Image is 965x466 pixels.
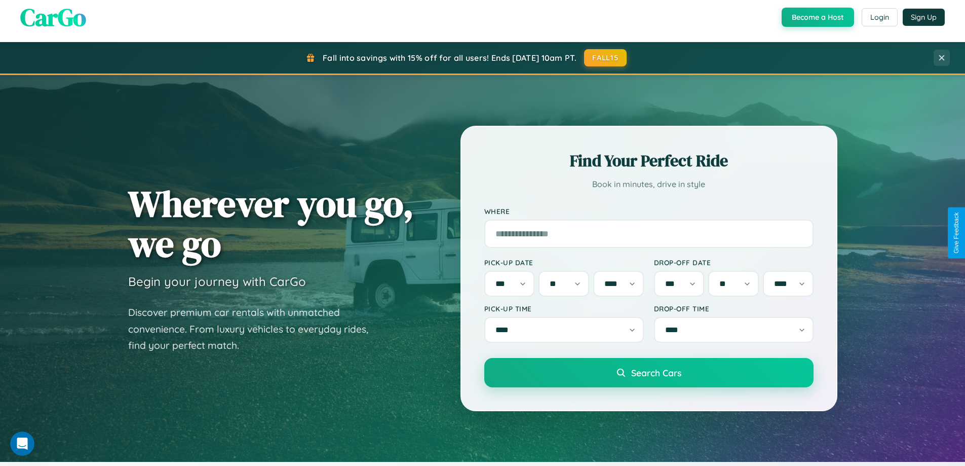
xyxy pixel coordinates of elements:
p: Discover premium car rentals with unmatched convenience. From luxury vehicles to everyday rides, ... [128,304,381,354]
label: Drop-off Date [654,258,814,267]
span: Fall into savings with 15% off for all users! Ends [DATE] 10am PT. [323,53,576,63]
label: Drop-off Time [654,304,814,313]
button: Sign Up [903,9,945,26]
span: CarGo [20,1,86,34]
div: Give Feedback [953,212,960,254]
h3: Begin your journey with CarGo [128,274,306,289]
label: Pick-up Date [484,258,644,267]
label: Where [484,207,814,216]
p: Book in minutes, drive in style [484,177,814,192]
button: Search Cars [484,358,814,387]
button: Become a Host [782,8,854,27]
button: Login [862,8,898,26]
h2: Find Your Perfect Ride [484,150,814,172]
span: Search Cars [631,367,681,378]
h1: Wherever you go, we go [128,184,414,264]
button: FALL15 [584,49,627,66]
iframe: Intercom live chat [10,432,34,456]
label: Pick-up Time [484,304,644,313]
